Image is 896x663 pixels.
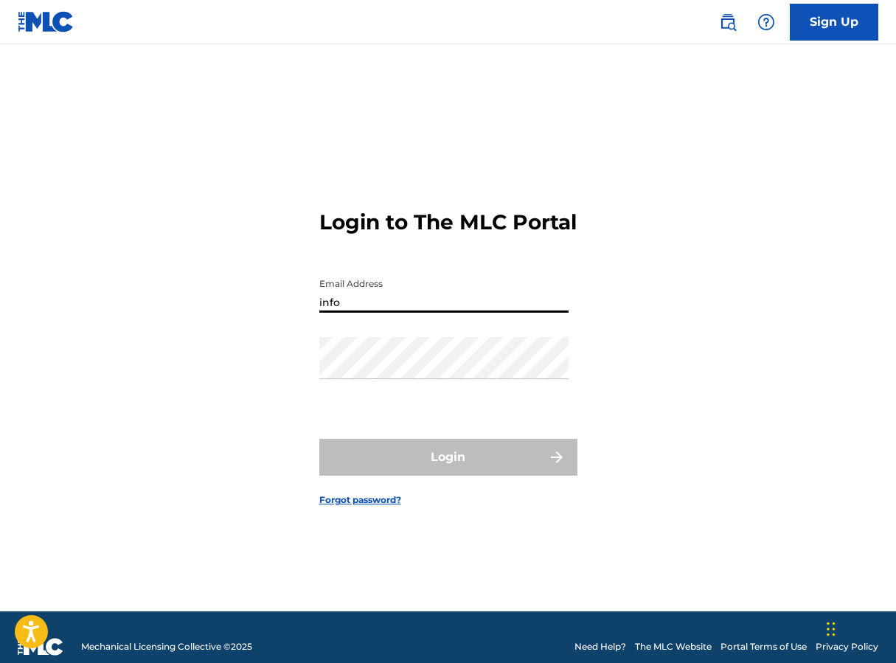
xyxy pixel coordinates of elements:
[18,11,74,32] img: MLC Logo
[319,493,401,507] a: Forgot password?
[713,7,743,37] a: Public Search
[635,640,712,653] a: The MLC Website
[319,209,577,235] h3: Login to The MLC Portal
[827,607,836,651] div: Drag
[574,640,626,653] a: Need Help?
[757,13,775,31] img: help
[720,640,807,653] a: Portal Terms of Use
[816,640,878,653] a: Privacy Policy
[18,638,63,656] img: logo
[751,7,781,37] div: Help
[822,592,896,663] iframe: Chat Widget
[81,640,252,653] span: Mechanical Licensing Collective © 2025
[719,13,737,31] img: search
[790,4,878,41] a: Sign Up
